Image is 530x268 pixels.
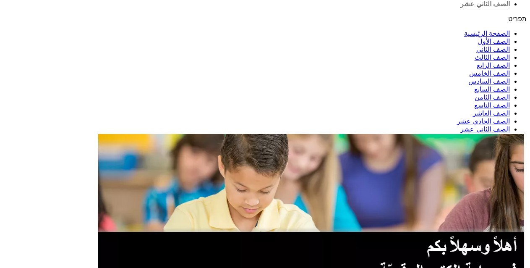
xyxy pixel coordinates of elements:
[474,102,510,109] a: الصف التاسع
[475,94,510,101] a: الصف الثامن
[475,54,510,61] a: الصف الثالث
[460,0,510,8] a: الصف الثاني عشر
[476,46,510,53] a: الصف الثاني
[457,118,510,125] a: الصف الحادي عشر
[508,15,527,22] span: תפריט
[464,30,510,37] a: الصفحة الرئيسية
[76,15,527,23] div: כפתור פתיחת תפריט
[473,110,510,117] a: الصف العاشر
[474,86,510,93] a: الصف السابع
[469,70,510,77] a: الصف الخامس
[478,38,510,45] a: الصف الأول
[460,126,510,133] a: الصف الثاني عشر
[477,62,510,69] a: الصف الرابع
[468,78,510,85] a: الصف السادس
